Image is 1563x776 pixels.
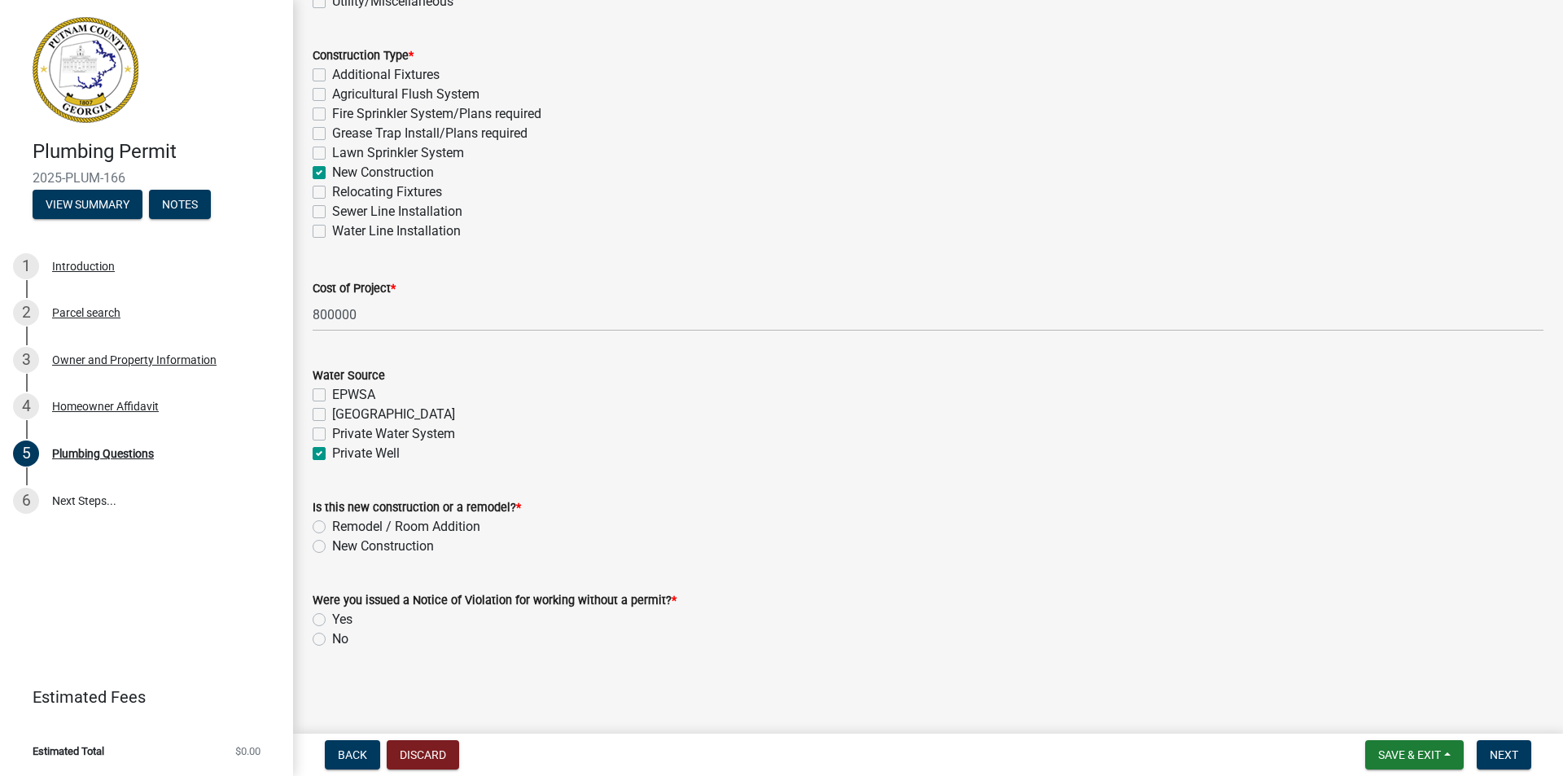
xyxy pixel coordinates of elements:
[149,190,211,219] button: Notes
[332,424,455,444] label: Private Water System
[332,444,400,463] label: Private Well
[1378,748,1441,761] span: Save & Exit
[33,199,142,212] wm-modal-confirm: Summary
[313,283,396,295] label: Cost of Project
[387,740,459,769] button: Discard
[52,307,120,318] div: Parcel search
[313,370,385,382] label: Water Source
[332,221,461,241] label: Water Line Installation
[33,17,138,123] img: Putnam County, Georgia
[1365,740,1464,769] button: Save & Exit
[338,748,367,761] span: Back
[33,746,104,756] span: Estimated Total
[52,448,154,459] div: Plumbing Questions
[332,85,479,104] label: Agricultural Flush System
[325,740,380,769] button: Back
[13,393,39,419] div: 4
[149,199,211,212] wm-modal-confirm: Notes
[52,261,115,272] div: Introduction
[332,202,462,221] label: Sewer Line Installation
[332,163,434,182] label: New Construction
[332,629,348,649] label: No
[13,347,39,373] div: 3
[313,50,414,62] label: Construction Type
[332,537,434,556] label: New Construction
[332,385,375,405] label: EPWSA
[1477,740,1531,769] button: Next
[332,124,528,143] label: Grease Trap Install/Plans required
[33,170,260,186] span: 2025-PLUM-166
[33,190,142,219] button: View Summary
[313,502,521,514] label: Is this new construction or a remodel?
[13,488,39,514] div: 6
[13,253,39,279] div: 1
[332,143,464,163] label: Lawn Sprinkler System
[332,405,455,424] label: [GEOGRAPHIC_DATA]
[1490,748,1518,761] span: Next
[332,610,352,629] label: Yes
[13,441,39,467] div: 5
[13,681,267,713] a: Estimated Fees
[52,401,159,412] div: Homeowner Affidavit
[332,104,541,124] label: Fire Sprinkler System/Plans required
[332,182,442,202] label: Relocating Fixtures
[235,746,260,756] span: $0.00
[332,517,480,537] label: Remodel / Room Addition
[313,595,676,607] label: Were you issued a Notice of Violation for working without a permit?
[33,140,280,164] h4: Plumbing Permit
[332,65,440,85] label: Additional Fixtures
[13,300,39,326] div: 2
[52,354,217,366] div: Owner and Property Information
